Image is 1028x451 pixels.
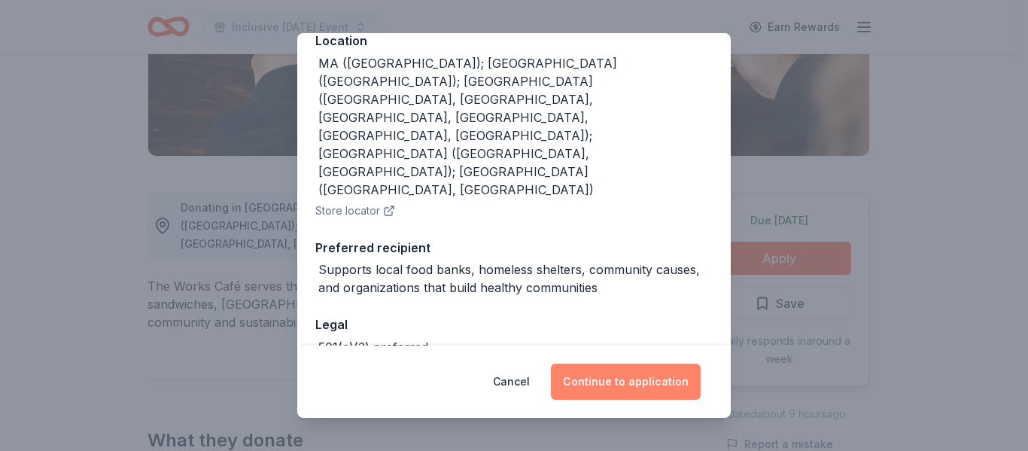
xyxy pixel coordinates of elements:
div: Location [315,31,713,50]
button: Store locator [315,202,395,220]
div: Supports local food banks, homeless shelters, community causes, and organizations that build heal... [318,261,713,297]
button: Continue to application [551,364,701,400]
div: Legal [315,315,713,334]
div: Preferred recipient [315,238,713,257]
div: MA ([GEOGRAPHIC_DATA]); [GEOGRAPHIC_DATA] ([GEOGRAPHIC_DATA]); [GEOGRAPHIC_DATA] ([GEOGRAPHIC_DAT... [318,54,713,199]
div: 501(c)(3) preferred [318,338,428,356]
button: Cancel [493,364,530,400]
